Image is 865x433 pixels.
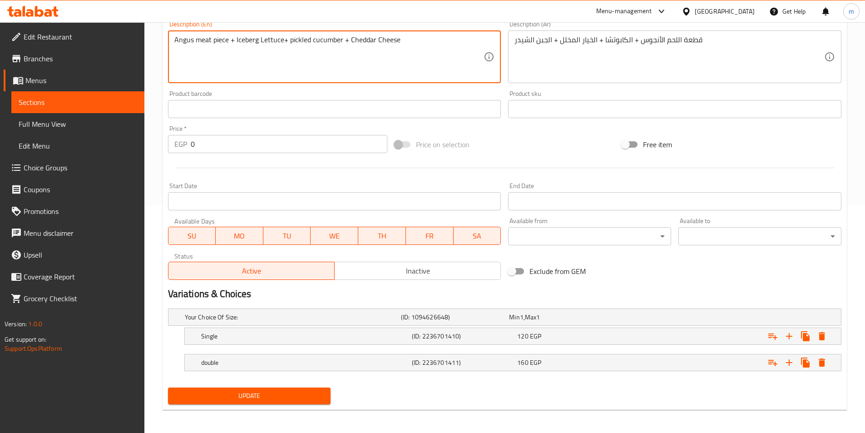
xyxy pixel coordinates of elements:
span: Upsell [24,249,137,260]
span: TU [267,229,307,243]
h5: (ID: 1094626648) [401,313,505,322]
button: Add new choice [781,354,797,371]
div: Expand [185,354,841,371]
span: Version: [5,318,27,330]
span: Choice Groups [24,162,137,173]
button: SA [454,227,501,245]
span: 120 [517,330,528,342]
span: Price on selection [416,139,470,150]
span: Menus [25,75,137,86]
span: SU [172,229,213,243]
span: Min [509,311,519,323]
span: Sections [19,97,137,108]
div: ​ [678,227,841,245]
span: Promotions [24,206,137,217]
h5: double [201,358,408,367]
button: Add choice group [765,354,781,371]
button: Clone new choice [797,354,814,371]
span: Coverage Report [24,271,137,282]
span: Max [525,311,536,323]
span: FR [410,229,450,243]
a: Coupons [4,179,144,200]
button: SU [168,227,216,245]
div: Expand [185,328,841,344]
h5: (ID: 2236701410) [412,332,514,341]
h5: (ID: 2236701411) [412,358,514,367]
textarea: قطعة اللحم الأنجوس + الكابوتشا + الخيار المخلل + الجبن الشيدر [514,35,824,79]
span: Update [175,390,324,402]
a: Branches [4,48,144,70]
span: Get support on: [5,333,46,345]
a: Menu disclaimer [4,222,144,244]
input: Please enter price [191,135,388,153]
span: Edit Menu [19,140,137,151]
span: SA [457,229,498,243]
a: Coverage Report [4,266,144,288]
a: Upsell [4,244,144,266]
a: Support.OpsPlatform [5,343,62,354]
button: Update [168,388,331,404]
span: Free item [643,139,672,150]
button: Clone new choice [797,328,814,344]
div: ​ [508,227,671,245]
span: 1 [520,311,524,323]
a: Edit Menu [11,135,144,157]
span: TH [362,229,402,243]
div: [GEOGRAPHIC_DATA] [695,6,755,16]
h2: Variations & Choices [168,287,841,301]
div: Menu-management [596,6,652,17]
button: Delete Single [814,328,830,344]
input: Please enter product sku [508,100,841,118]
button: TH [358,227,406,245]
button: TU [263,227,311,245]
span: EGP [530,330,541,342]
a: Promotions [4,200,144,222]
a: Sections [11,91,144,113]
span: MO [219,229,260,243]
span: 160 [517,357,528,368]
span: Grocery Checklist [24,293,137,304]
span: WE [314,229,355,243]
span: 1 [536,311,540,323]
a: Edit Restaurant [4,26,144,48]
a: Full Menu View [11,113,144,135]
span: Inactive [338,264,497,278]
p: EGP [174,139,187,149]
span: Edit Restaurant [24,31,137,42]
span: Exclude from GEM [529,266,586,277]
button: WE [311,227,358,245]
button: Add choice group [765,328,781,344]
span: 1.0.0 [28,318,42,330]
a: Menus [4,70,144,91]
button: Inactive [334,262,501,280]
button: FR [406,227,454,245]
span: m [849,6,854,16]
a: Choice Groups [4,157,144,179]
button: Add new choice [781,328,797,344]
button: Active [168,262,335,280]
span: EGP [530,357,541,368]
button: Delete double [814,354,830,371]
input: Please enter product barcode [168,100,501,118]
span: Menu disclaimer [24,228,137,239]
textarea: Angus meat piece + Iceberg Lettuce+ pickled cucumber + Cheddar Cheese [174,35,484,79]
span: Active [172,264,331,278]
div: Expand [168,309,841,325]
span: Coupons [24,184,137,195]
span: Full Menu View [19,119,137,129]
a: Grocery Checklist [4,288,144,309]
h5: Your Choice Of Size: [185,313,397,322]
h5: Single [201,332,408,341]
span: Branches [24,53,137,64]
div: , [509,313,613,322]
button: MO [216,227,263,245]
